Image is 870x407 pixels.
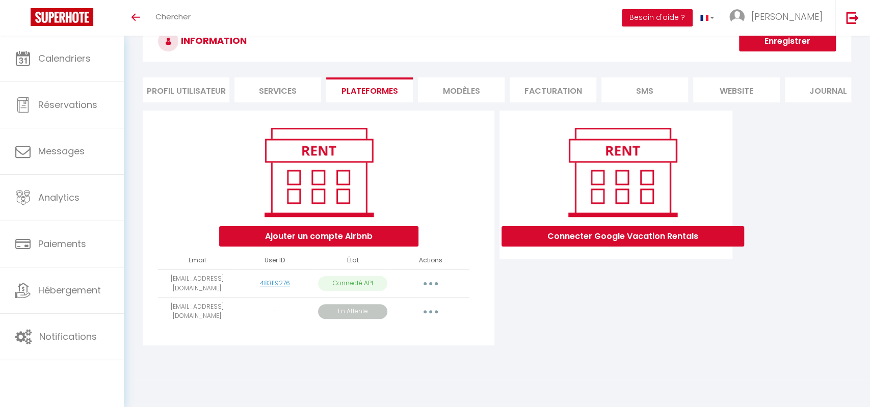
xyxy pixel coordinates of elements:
[31,8,93,26] img: Super Booking
[155,11,191,22] span: Chercher
[260,279,290,287] a: 483119276
[158,252,236,269] th: Email
[38,284,101,296] span: Hébergement
[38,98,97,111] span: Réservations
[846,11,859,24] img: logout
[143,77,229,102] li: Profil Utilisateur
[739,31,836,51] button: Enregistrer
[558,123,688,221] img: rent.png
[236,252,314,269] th: User ID
[39,330,97,343] span: Notifications
[158,269,236,297] td: [EMAIL_ADDRESS][DOMAIN_NAME]
[318,276,388,291] p: Connecté API
[693,77,780,102] li: website
[240,307,310,316] div: -
[318,304,388,319] p: En Attente
[158,297,236,325] td: [EMAIL_ADDRESS][DOMAIN_NAME]
[622,9,693,26] button: Besoin d'aide ?
[601,77,688,102] li: SMS
[38,191,80,204] span: Analytics
[418,77,505,102] li: MODÈLES
[38,237,86,250] span: Paiements
[219,226,418,247] button: Ajouter un compte Airbnb
[326,77,413,102] li: Plateformes
[510,77,596,102] li: Facturation
[751,10,823,23] span: [PERSON_NAME]
[143,21,851,62] h3: INFORMATION
[391,252,469,269] th: Actions
[234,77,321,102] li: Services
[729,9,745,24] img: ...
[38,52,91,65] span: Calendriers
[254,123,384,221] img: rent.png
[502,226,744,247] button: Connecter Google Vacation Rentals
[38,145,85,157] span: Messages
[314,252,392,269] th: État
